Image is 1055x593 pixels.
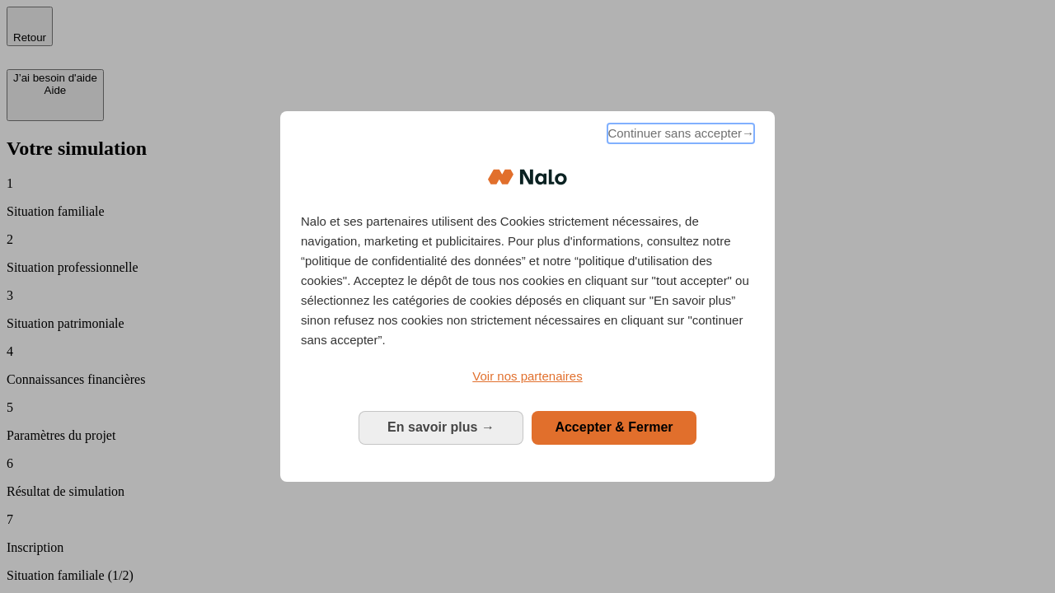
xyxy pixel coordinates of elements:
button: En savoir plus: Configurer vos consentements [359,411,523,444]
span: Continuer sans accepter→ [607,124,754,143]
div: Bienvenue chez Nalo Gestion du consentement [280,111,775,481]
p: Nalo et ses partenaires utilisent des Cookies strictement nécessaires, de navigation, marketing e... [301,212,754,350]
button: Accepter & Fermer: Accepter notre traitement des données et fermer [532,411,696,444]
span: En savoir plus → [387,420,495,434]
a: Voir nos partenaires [301,367,754,386]
img: Logo [488,152,567,202]
span: Accepter & Fermer [555,420,673,434]
span: Voir nos partenaires [472,369,582,383]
